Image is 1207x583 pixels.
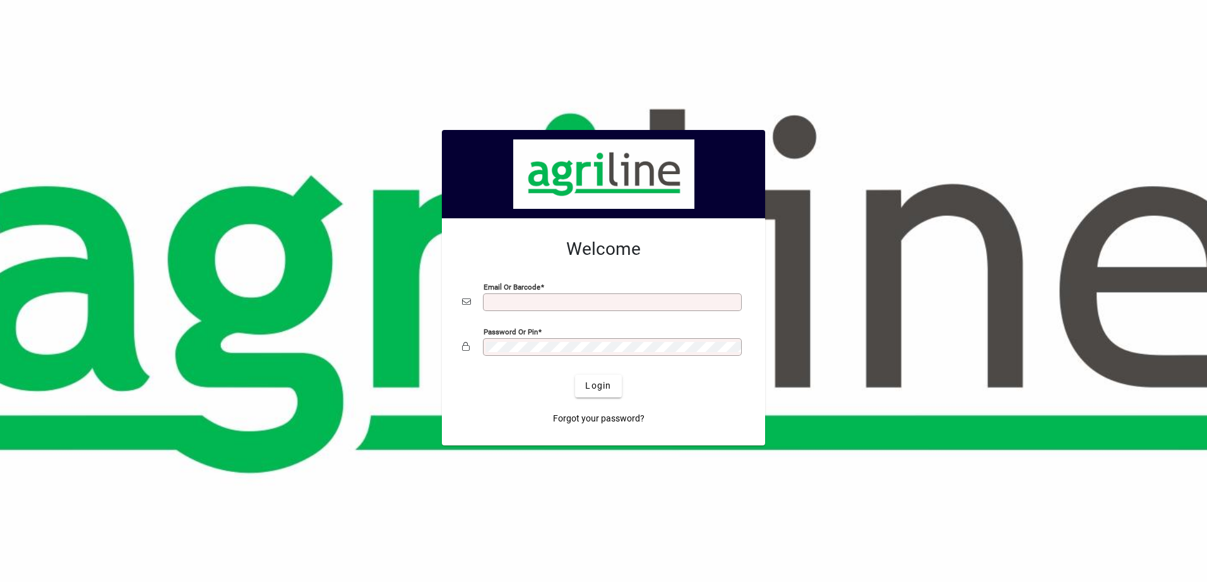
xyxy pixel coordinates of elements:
[585,379,611,392] span: Login
[484,282,540,291] mat-label: Email or Barcode
[575,375,621,397] button: Login
[548,408,650,430] a: Forgot your password?
[484,327,538,336] mat-label: Password or Pin
[462,238,745,260] h2: Welcome
[553,412,645,425] span: Forgot your password?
